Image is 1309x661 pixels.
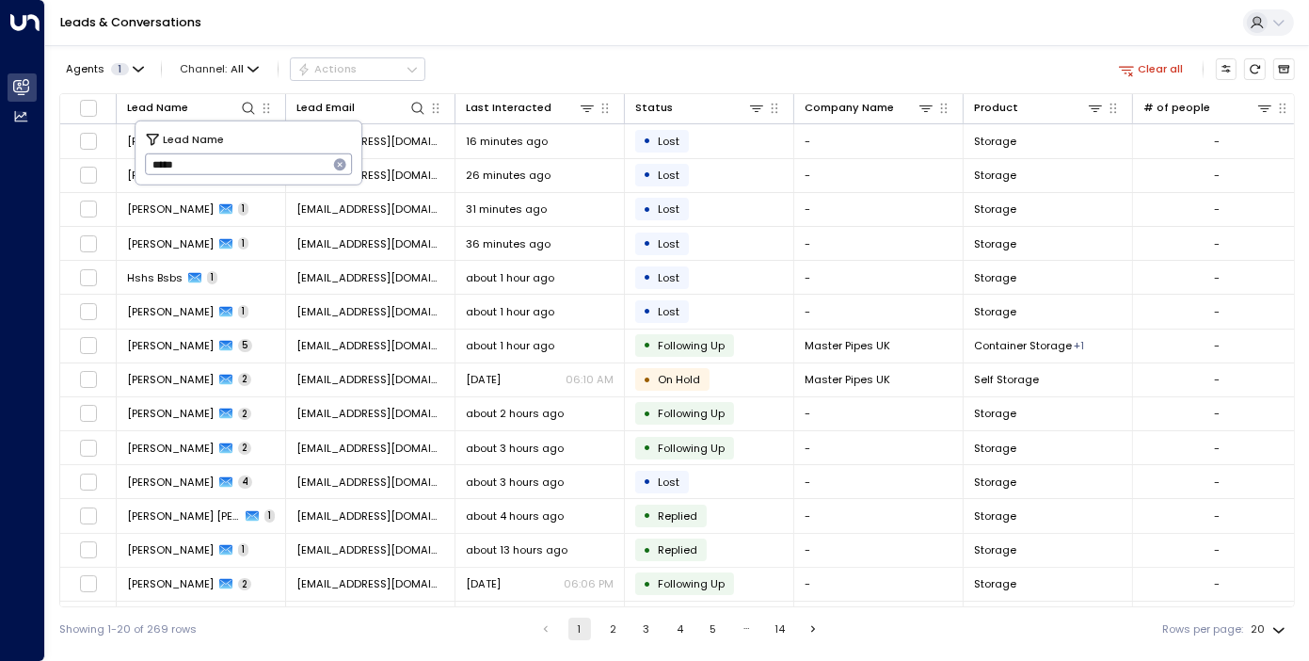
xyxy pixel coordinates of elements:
span: about 1 hour ago [466,270,554,285]
div: Status [635,99,765,117]
span: Following Up [658,338,725,353]
span: 2 [238,442,251,455]
div: • [644,605,652,631]
span: about 4 hours ago [466,508,564,524]
div: 20 [1252,618,1289,641]
div: Lead Name [127,99,257,117]
span: 36 minutes ago [466,236,551,251]
span: 1 [238,237,248,250]
span: Storage [974,304,1016,319]
span: Yesterday [466,576,501,591]
span: Storage [974,542,1016,557]
div: - [1215,542,1221,557]
span: Toggle select row [79,473,98,492]
button: Clear all [1112,58,1190,79]
span: Storage [974,236,1016,251]
span: 1 [111,63,129,75]
span: prititanwar.kanu@gmail.com [296,508,444,524]
td: - [794,397,964,430]
button: Go to page 4 [668,618,691,640]
div: # of people [1143,99,1273,117]
span: about 3 hours ago [466,441,564,456]
span: Ayesha Anee [127,338,214,353]
label: Rows per page: [1163,621,1244,637]
span: 1 [238,305,248,318]
span: Emma Silk [127,475,214,490]
span: emmasilke@hotmail.com [296,475,444,490]
span: 2 [238,578,251,591]
span: Priti Priti [127,508,240,524]
div: • [644,503,652,528]
span: Billy Barnsley [127,576,214,591]
div: - [1215,168,1221,183]
span: David Jackson [127,542,214,557]
span: Storage [974,168,1016,183]
span: Following Up [658,406,725,421]
div: Button group with a nested menu [290,57,425,80]
div: • [644,197,652,222]
a: Leads & Conversations [60,14,201,30]
td: - [794,227,964,260]
span: Lost [658,168,679,183]
span: nexerimir@gmail.com [296,202,444,217]
div: • [644,231,652,256]
div: - [1215,475,1221,490]
span: billybarnsley@mail.com [296,576,444,591]
span: Umair Ali [127,406,214,421]
td: - [794,261,964,294]
span: May 31, 2025 [466,372,501,387]
span: 31 minutes ago [466,202,547,217]
span: Lost [658,236,679,251]
span: Toggle select row [79,574,98,593]
span: 1 [264,509,275,523]
div: Company Name [805,99,934,117]
span: Storage [974,508,1016,524]
button: Go to next page [803,618,825,640]
div: - [1215,406,1221,421]
span: Toggle select row [79,268,98,287]
button: Channel:All [174,58,265,79]
div: - [1215,304,1221,319]
span: Lost [658,304,679,319]
span: Toggle select row [79,234,98,253]
span: Storage [974,270,1016,285]
td: - [794,499,964,532]
div: • [644,162,652,187]
span: about 13 hours ago [466,542,567,557]
span: about 3 hours ago [466,475,564,490]
span: Following Up [658,441,725,456]
div: - [1215,134,1221,149]
span: 4 [238,476,252,489]
div: - [1215,508,1221,524]
span: Ayesha Anee [127,372,214,387]
div: - [1215,372,1221,387]
span: 2 [238,408,251,421]
span: Josephine Kramer [127,202,214,217]
nav: pagination navigation [534,618,826,640]
span: about 1 hour ago [466,338,554,353]
span: Giacomo Alston [127,134,214,149]
span: Storage [974,134,1016,149]
td: - [794,193,964,226]
div: # of people [1143,99,1210,117]
button: Customize [1216,58,1237,80]
span: Toggle select row [79,166,98,185]
button: Archived Leads [1273,58,1295,80]
span: 2 [238,373,251,386]
span: Toggle select row [79,336,98,355]
div: Lead Email [296,99,426,117]
span: Container Storage [974,338,1072,353]
span: 5 [238,339,252,352]
span: about 2 hours ago [466,406,564,421]
span: Master Pipes UK [805,338,890,353]
button: Go to page 2 [601,618,624,640]
div: • [644,538,652,563]
td: - [794,431,964,464]
div: • [644,265,652,290]
div: - [1215,576,1221,591]
button: Actions [290,57,425,80]
span: uali@funonthego.co.uk [296,406,444,421]
span: 1 [238,543,248,556]
div: - [1215,270,1221,285]
div: Last Interacted [466,99,596,117]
